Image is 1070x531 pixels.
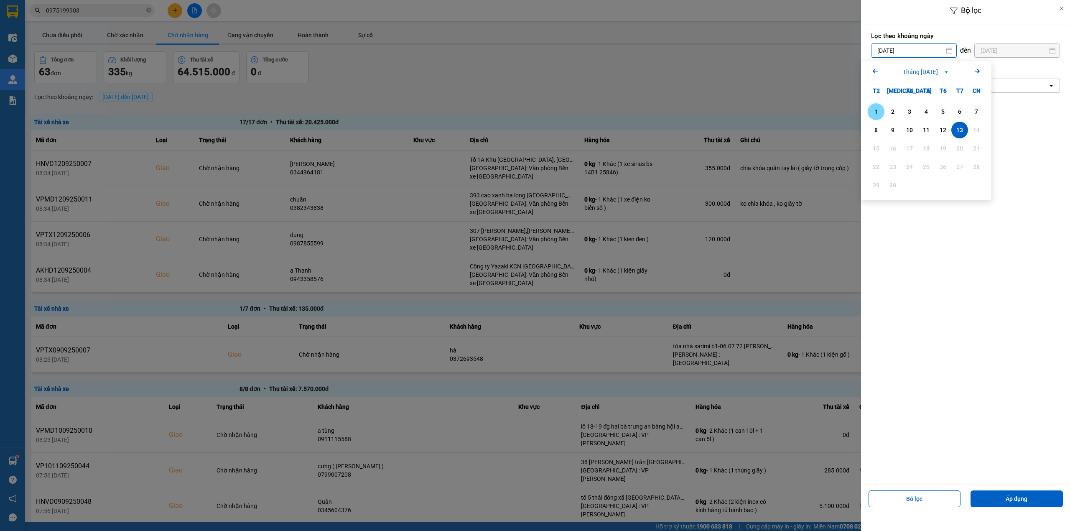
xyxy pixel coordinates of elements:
div: 10 [904,125,915,135]
div: Not available. Chủ Nhật, tháng 09 14 2025. [968,122,985,138]
div: Choose Thứ Bảy, tháng 09 6 2025. It's available. [951,103,968,120]
div: đến [957,46,974,55]
div: 19 [937,143,949,153]
div: 15 [870,143,882,153]
span: CÔNG TY TNHH CHUYỂN PHÁT NHANH BẢO AN [66,28,167,43]
div: Choose Thứ Năm, tháng 09 4 2025. It's available. [918,103,935,120]
div: 2 [887,107,899,117]
div: 14 [971,125,982,135]
div: 11 [920,125,932,135]
button: Previous month. [870,66,880,77]
div: 3 [904,107,915,117]
div: Not available. Thứ Tư, tháng 09 17 2025. [901,140,918,157]
div: 7 [971,107,982,117]
div: Not available. Thứ Bảy, tháng 09 27 2025. [951,158,968,175]
div: 30 [887,180,899,190]
div: Not available. Thứ Ba, tháng 09 23 2025. [884,158,901,175]
strong: CSKH: [23,28,44,36]
input: Select a date. [975,44,1060,57]
div: 16 [887,143,899,153]
div: 20 [954,143,966,153]
div: T2 [868,82,884,99]
div: 1 [870,107,882,117]
div: Choose Thứ Hai, tháng 09 1 2025. It's available. [868,103,884,120]
div: Not available. Thứ Sáu, tháng 09 19 2025. [935,140,951,157]
div: 12 [937,125,949,135]
strong: PHIẾU DÁN LÊN HÀNG [59,4,169,15]
div: Choose Thứ Sáu, tháng 09 12 2025. It's available. [935,122,951,138]
label: Lọc theo khoảng ngày [871,32,1060,40]
div: 8 [870,125,882,135]
svg: Arrow Right [972,66,982,76]
div: Choose Thứ Tư, tháng 09 10 2025. It's available. [901,122,918,138]
div: Not available. Chủ Nhật, tháng 09 21 2025. [968,140,985,157]
div: Choose Thứ Ba, tháng 09 2 2025. It's available. [884,103,901,120]
div: Not available. Thứ Sáu, tháng 09 26 2025. [935,158,951,175]
div: Not available. Thứ Ba, tháng 09 16 2025. [884,140,901,157]
button: Áp dụng [971,490,1063,507]
div: 29 [870,180,882,190]
svg: open [1048,82,1055,89]
div: Not available. Thứ Hai, tháng 09 15 2025. [868,140,884,157]
button: Next month. [972,66,982,77]
div: Choose Thứ Năm, tháng 09 11 2025. It's available. [918,122,935,138]
div: Choose Thứ Ba, tháng 09 9 2025. It's available. [884,122,901,138]
div: 28 [971,162,982,172]
div: Choose Thứ Sáu, tháng 09 5 2025. It's available. [935,103,951,120]
svg: Arrow Left [870,66,880,76]
span: Mã đơn: HNVD1209250056 [3,51,129,62]
div: 26 [937,162,949,172]
div: CN [968,82,985,99]
div: 17 [904,143,915,153]
div: 21 [971,143,982,153]
div: Choose Thứ Tư, tháng 09 3 2025. It's available. [901,103,918,120]
div: 27 [954,162,966,172]
div: 18 [920,143,932,153]
div: 5 [937,107,949,117]
input: Select a date. [871,44,956,57]
button: Bỏ lọc [869,490,961,507]
div: 4 [920,107,932,117]
div: Choose Thứ Hai, tháng 09 8 2025. It's available. [868,122,884,138]
span: [PHONE_NUMBER] [3,28,64,43]
div: Not available. Thứ Bảy, tháng 09 20 2025. [951,140,968,157]
div: Not available. Thứ Hai, tháng 09 22 2025. [868,158,884,175]
div: 25 [920,162,932,172]
div: 24 [904,162,915,172]
div: Not available. Thứ Hai, tháng 09 29 2025. [868,177,884,194]
div: Not available. Thứ Ba, tháng 09 30 2025. [884,177,901,194]
div: 6 [954,107,966,117]
div: 9 [887,125,899,135]
button: Tháng [DATE] [900,67,952,77]
div: T6 [935,82,951,99]
div: 13 [954,125,966,135]
span: Bộ lọc [961,6,981,15]
div: Not available. Thứ Năm, tháng 09 18 2025. [918,140,935,157]
div: T5 [918,82,935,99]
div: T7 [951,82,968,99]
div: Not available. Chủ Nhật, tháng 09 28 2025. [968,158,985,175]
div: 23 [887,162,899,172]
div: Not available. Thứ Năm, tháng 09 25 2025. [918,158,935,175]
div: [MEDICAL_DATA] [884,82,901,99]
div: Not available. Thứ Tư, tháng 09 24 2025. [901,158,918,175]
div: Calendar. [861,61,991,200]
div: 22 [870,162,882,172]
div: Choose Chủ Nhật, tháng 09 7 2025. It's available. [968,103,985,120]
span: Ngày in phiếu: 21:32 ngày [56,17,172,26]
div: T4 [901,82,918,99]
div: Selected. Thứ Bảy, tháng 09 13 2025. It's available. [951,122,968,138]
